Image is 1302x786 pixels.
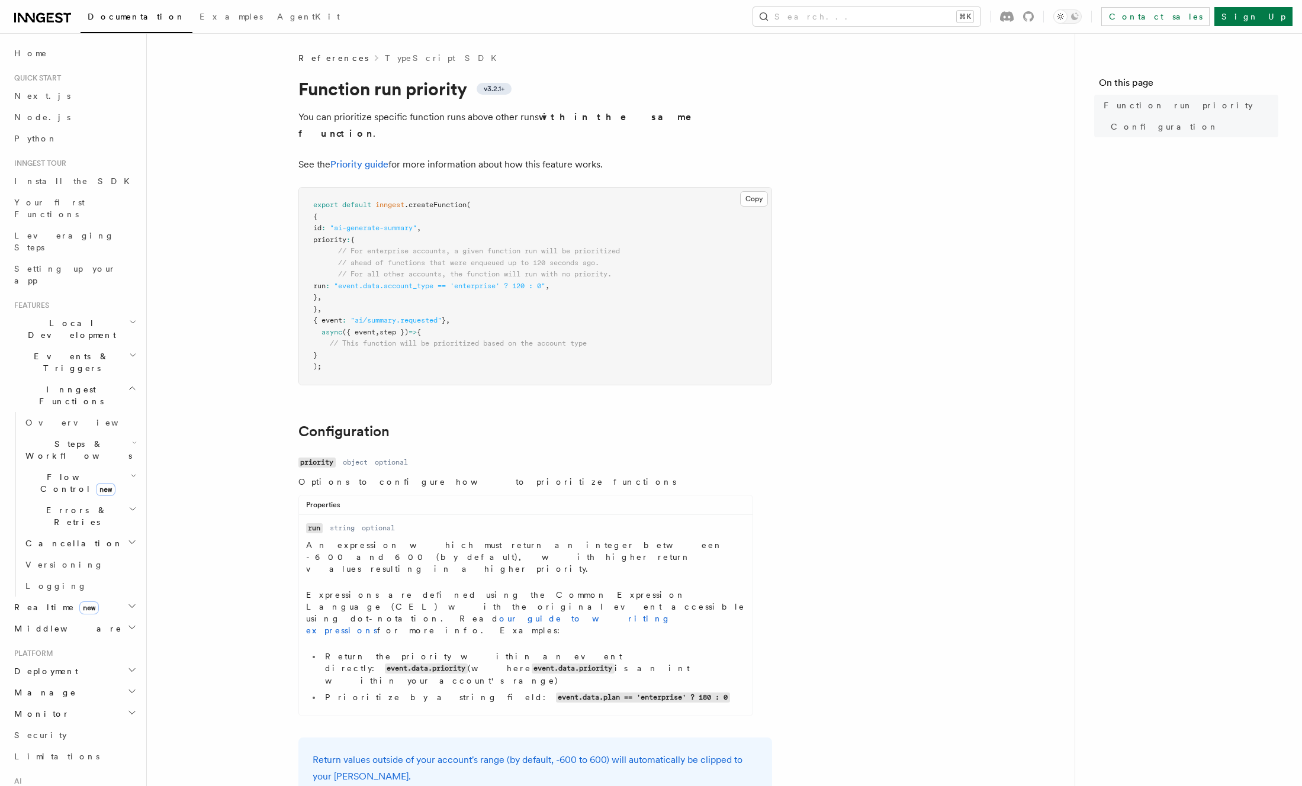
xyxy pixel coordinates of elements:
a: Function run priority [1099,95,1278,116]
code: run [306,523,323,533]
span: { [351,236,355,244]
button: Local Development [9,313,139,346]
span: ( [467,201,471,209]
span: { [417,328,421,336]
a: Your first Functions [9,192,139,225]
span: Install the SDK [14,176,137,186]
span: Monitor [9,708,70,720]
span: Cancellation [21,537,123,549]
li: Prioritize by a string field: [322,691,745,704]
a: Sign Up [1214,7,1293,26]
button: Cancellation [21,533,139,554]
span: Manage [9,687,76,698]
span: Quick start [9,73,61,83]
span: Python [14,134,57,143]
span: Middleware [9,623,122,634]
span: Features [9,301,49,310]
span: "ai/summary.requested" [351,316,442,324]
a: Versioning [21,554,139,575]
span: inngest [375,201,404,209]
kbd: ⌘K [957,11,973,22]
button: Copy [740,191,768,207]
span: ({ event [342,328,375,336]
button: Monitor [9,703,139,724]
span: Platform [9,649,53,658]
span: Flow Control [21,471,130,495]
span: // ahead of functions that were enqueued up to 120 seconds ago. [338,259,599,267]
span: default [342,201,371,209]
span: } [313,351,317,359]
div: Inngest Functions [9,412,139,597]
p: Options to configure how to prioritize functions [298,476,753,488]
p: See the for more information about how this feature works. [298,156,772,173]
a: our guide to writing expressions [306,614,671,635]
span: Node.js [14,112,70,122]
p: You can prioritize specific function runs above other runs . [298,109,772,142]
span: , [417,224,421,232]
span: run [313,282,326,290]
a: Logging [21,575,139,597]
span: AgentKit [277,12,340,21]
dd: string [330,523,355,533]
span: } [313,293,317,301]
span: : [322,224,326,232]
p: Return values outside of your account's range (by default, -600 to 600) will automatically be cli... [313,752,758,785]
a: Python [9,128,139,149]
span: Examples [200,12,263,21]
button: Realtimenew [9,597,139,618]
span: Configuration [1111,121,1219,133]
span: Overview [25,418,147,427]
span: Security [14,730,67,740]
span: Events & Triggers [9,350,129,374]
span: References [298,52,368,64]
dd: object [343,458,368,467]
code: event.data.plan == 'enterprise' ? 180 : 0 [556,692,730,703]
a: Next.js [9,85,139,107]
span: , [317,305,322,313]
span: , [446,316,450,324]
button: Steps & Workflows [21,433,139,466]
code: priority [298,458,336,468]
a: Overview [21,412,139,433]
a: Documentation [81,4,192,33]
a: Priority guide [330,159,388,170]
a: Contact sales [1101,7,1210,26]
span: AI [9,777,22,786]
a: Leveraging Steps [9,225,139,258]
li: Return the priority within an event directly: (where is an int within your account's range) [322,650,745,687]
span: v3.2.1+ [484,84,504,94]
button: Inngest Functions [9,379,139,412]
span: // For all other accounts, the function will run with no priority. [338,270,612,278]
span: : [342,316,346,324]
span: Function run priority [1104,99,1253,111]
span: priority [313,236,346,244]
a: Home [9,43,139,64]
span: : [346,236,351,244]
span: { [313,212,317,221]
a: Configuration [1106,116,1278,137]
span: "event.data.account_type == 'enterprise' ? 120 : 0" [334,282,545,290]
button: Errors & Retries [21,500,139,533]
span: id [313,224,322,232]
button: Search...⌘K [753,7,980,26]
code: event.data.priority [532,663,615,674]
span: , [545,282,549,290]
a: Node.js [9,107,139,128]
span: Leveraging Steps [14,231,114,252]
span: Home [14,47,47,59]
span: export [313,201,338,209]
a: Security [9,724,139,746]
span: Realtime [9,601,99,613]
span: step }) [380,328,409,336]
span: new [96,483,115,496]
span: Setting up your app [14,264,116,285]
button: Flow Controlnew [21,466,139,500]
a: Examples [192,4,270,32]
span: } [313,305,317,313]
code: event.data.priority [385,663,468,674]
span: async [322,328,342,336]
span: Local Development [9,317,129,341]
a: AgentKit [270,4,347,32]
span: Inngest Functions [9,384,128,407]
p: An expression which must return an integer between -600 and 600 (by default), with higher return ... [306,539,745,575]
